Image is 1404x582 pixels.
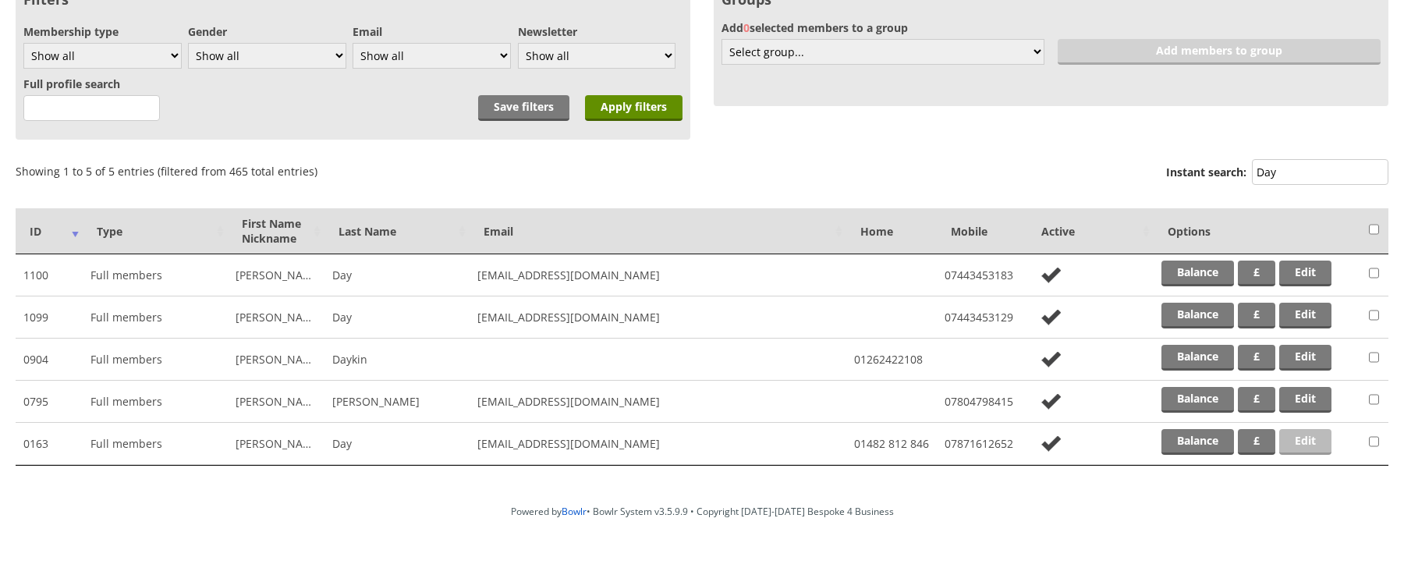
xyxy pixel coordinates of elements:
[585,95,682,121] input: Apply filters
[16,423,83,465] td: 0163
[470,381,846,423] td: [EMAIL_ADDRESS][DOMAIN_NAME]
[83,381,228,423] td: Full members
[721,20,1381,35] label: Add selected members to a group
[1279,345,1331,371] a: Edit
[1238,303,1275,328] a: £
[16,296,83,339] td: 1099
[83,339,228,381] td: Full members
[1166,159,1388,189] label: Instant search:
[937,423,1027,465] td: 07871612652
[1253,433,1260,448] strong: £
[846,208,937,254] th: Home
[511,505,894,518] span: Powered by • Bowlr System v3.5.9.9 • Copyright [DATE]-[DATE] Bespoke 4 Business
[23,24,182,39] label: Membership type
[1279,261,1331,286] a: Edit
[23,76,120,91] label: Full profile search
[1253,264,1260,279] strong: £
[1253,307,1260,321] strong: £
[228,254,324,296] td: [PERSON_NAME]
[228,208,324,254] th: First NameNickname: activate to sort column ascending
[1279,387,1331,413] a: Edit
[1253,391,1260,406] strong: £
[1161,261,1234,286] a: Balance
[16,254,83,296] td: 1100
[478,95,569,121] a: Save filters
[1035,392,1067,411] img: no
[228,339,324,381] td: [PERSON_NAME]
[83,296,228,339] td: Full members
[228,296,324,339] td: [PERSON_NAME]
[324,254,470,296] td: Day
[1027,208,1154,254] th: Active: activate to sort column ascending
[470,296,846,339] td: [EMAIL_ADDRESS][DOMAIN_NAME]
[846,423,937,465] td: 01482 812 846
[562,505,587,518] a: Bowlr
[1035,307,1067,327] img: no
[743,20,750,35] span: 0
[324,296,470,339] td: Day
[937,254,1027,296] td: 07443453183
[1238,387,1275,413] a: £
[16,381,83,423] td: 0795
[23,95,160,121] input: 3 characters minimum
[228,423,324,465] td: [PERSON_NAME]
[1238,429,1275,455] a: £
[188,24,346,39] label: Gender
[324,423,470,465] td: Day
[1161,345,1234,371] a: Balance
[470,254,846,296] td: [EMAIL_ADDRESS][DOMAIN_NAME]
[518,24,676,39] label: Newsletter
[1035,350,1067,369] img: no
[16,208,83,254] th: ID: activate to sort column ascending
[1161,429,1234,455] a: Balance
[1154,208,1361,254] th: Options
[1252,159,1388,185] input: Instant search:
[470,423,846,465] td: [EMAIL_ADDRESS][DOMAIN_NAME]
[16,155,317,179] div: Showing 1 to 5 of 5 entries (filtered from 465 total entries)
[1253,349,1260,364] strong: £
[937,381,1027,423] td: 07804798415
[324,339,470,381] td: Daykin
[1238,261,1275,286] a: £
[1161,387,1234,413] a: Balance
[1161,303,1234,328] a: Balance
[324,381,470,423] td: [PERSON_NAME]
[1238,345,1275,371] a: £
[16,339,83,381] td: 0904
[83,423,228,465] td: Full members
[937,208,1027,254] th: Mobile
[1035,265,1067,285] img: no
[937,296,1027,339] td: 07443453129
[83,254,228,296] td: Full members
[470,208,846,254] th: Email: activate to sort column ascending
[83,208,228,254] th: Type: activate to sort column ascending
[846,339,937,381] td: 01262422108
[228,381,324,423] td: [PERSON_NAME]
[1035,434,1067,453] img: no
[324,208,470,254] th: Last Name: activate to sort column ascending
[353,24,511,39] label: Email
[1279,429,1331,455] a: Edit
[1279,303,1331,328] a: Edit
